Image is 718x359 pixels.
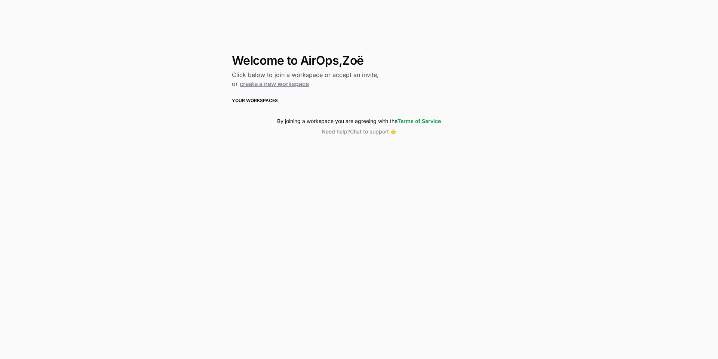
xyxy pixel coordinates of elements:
span: Chat to support 👉 [350,128,397,135]
span: Need help? [322,128,350,135]
a: create a new workspace [240,80,309,88]
h1: Welcome to AirOps, Zoë [232,54,486,67]
div: By joining a workspace you are agreeing with the [232,117,486,125]
h3: Your Workspaces [232,97,486,104]
h2: Click below to join a workspace or accept an invite, or [232,70,486,88]
button: Need help?Chat to support 👉 [232,128,486,135]
a: Terms of Service [398,118,441,124]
